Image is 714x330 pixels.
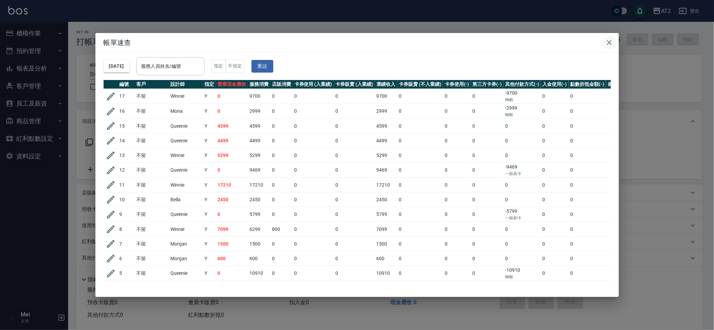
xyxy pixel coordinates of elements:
td: 9700 [248,89,270,104]
td: 4499 [216,133,248,148]
td: Queenie [169,207,203,222]
td: -2999 [503,104,541,119]
th: 卡券販賣 (入業績) [334,80,375,89]
td: 0 [270,192,293,207]
td: 0 [334,148,375,163]
td: 0 [443,222,471,237]
td: 2450 [216,192,248,207]
td: 0 [293,89,334,104]
td: 600 [216,251,248,266]
td: Y [203,222,216,237]
td: 0 [270,178,293,192]
td: 0 [334,281,375,296]
td: 6299 [248,222,270,237]
td: 4 [118,281,135,296]
td: 0 [443,178,471,192]
td: 0 [471,163,504,178]
td: Winnie [169,148,203,163]
td: Morgan [169,251,203,266]
td: 7 [118,237,135,251]
td: 0 [503,251,541,266]
td: 0 [397,133,443,148]
td: 2450 [375,192,397,207]
td: 0 [216,104,248,119]
td: 0 [293,163,334,178]
td: 0 [270,266,293,281]
td: 0 [443,89,471,104]
td: 0 [270,251,293,266]
th: 營業現金應收 [216,80,248,89]
td: Winnie [169,89,203,104]
td: 0 [270,119,293,133]
th: 客戶 [135,80,169,89]
th: 指定 [203,80,216,89]
td: 1500 [375,237,397,251]
td: 17210 [375,178,397,192]
td: 0 [270,148,293,163]
td: 0 [569,281,606,296]
td: 0 [443,237,471,251]
td: 11 [118,178,135,192]
td: 9469 [375,163,397,178]
td: 0 [503,192,541,207]
td: 0 [503,178,541,192]
td: 0 [397,104,443,119]
td: Queenie [169,163,203,178]
td: 0 [293,266,334,281]
td: 0 [569,89,606,104]
p: 轉帳 [505,112,539,118]
td: 0 [471,237,504,251]
td: 0 [443,281,471,296]
td: 0 [334,104,375,119]
button: 指定 [211,60,226,73]
td: 0 [397,163,443,178]
td: 7099 [216,222,248,237]
td: 9469 [248,163,270,178]
td: Bella [169,192,203,207]
td: 0 [397,192,443,207]
td: 0 [397,222,443,237]
td: 0 [443,192,471,207]
td: Y [203,119,216,133]
td: 0 [270,281,293,296]
td: 0 [569,251,606,266]
td: 0 [334,163,375,178]
td: 0 [541,192,569,207]
td: 13 [118,148,135,163]
td: 0 [541,222,569,237]
td: 5799 [375,207,397,222]
td: 0 [503,148,541,163]
td: 0 [541,237,569,251]
td: 0 [541,266,569,281]
td: 0 [541,89,569,104]
td: 12 [118,163,135,178]
td: 0 [270,104,293,119]
td: 6 [118,251,135,266]
td: 0 [334,237,375,251]
td: 0 [334,222,375,237]
td: 0 [293,119,334,133]
td: 0 [270,207,293,222]
td: 0 [471,192,504,207]
th: 備註 [606,80,619,89]
td: 不留 [135,148,169,163]
td: 不留 [135,104,169,119]
td: 0 [503,237,541,251]
td: Y [203,237,216,251]
td: Y [203,266,216,281]
td: 0 [293,148,334,163]
td: 0 [334,192,375,207]
td: 4599 [248,119,270,133]
td: 0 [569,148,606,163]
td: 0 [397,281,443,296]
td: 7099 [375,222,397,237]
th: 第三方卡券(-) [471,80,504,89]
td: 不留 [135,251,169,266]
td: 0 [397,89,443,104]
td: 0 [216,89,248,104]
td: 0 [270,237,293,251]
td: 0 [541,207,569,222]
td: 17210 [248,178,270,192]
td: 0 [471,222,504,237]
th: 入金使用(-) [541,80,569,89]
